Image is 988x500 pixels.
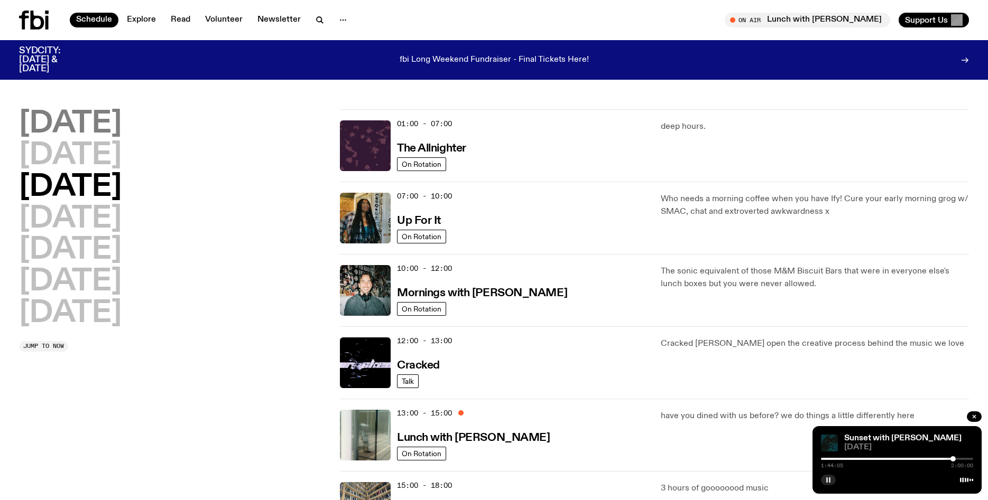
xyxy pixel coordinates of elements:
p: fbi Long Weekend Fundraiser - Final Tickets Here! [400,55,589,65]
p: Who needs a morning coffee when you have Ify! Cure your early morning grog w/ SMAC, chat and extr... [661,193,969,218]
span: 07:00 - 10:00 [397,191,452,201]
button: [DATE] [19,235,122,265]
a: Lunch with [PERSON_NAME] [397,430,550,444]
p: have you dined with us before? we do things a little differently here [661,410,969,422]
a: Read [164,13,197,27]
a: Talk [397,374,419,388]
button: [DATE] [19,204,122,234]
a: Mornings with [PERSON_NAME] [397,286,567,299]
p: 3 hours of goooooood music [661,482,969,495]
a: On Rotation [397,302,446,316]
span: 1:44:05 [821,463,843,468]
button: [DATE] [19,173,122,202]
img: Logo for Podcast Cracked. Black background, with white writing, with glass smashing graphics [340,337,391,388]
span: Jump to now [23,343,64,349]
a: Sunset with [PERSON_NAME] [844,434,962,442]
button: Support Us [899,13,969,27]
a: Up For It [397,213,441,227]
img: Radio presenter Ben Hansen sits in front of a wall of photos and an fbi radio sign. Film photo. B... [340,265,391,316]
h3: Up For It [397,215,441,227]
span: On Rotation [402,161,441,168]
p: deep hours. [661,120,969,133]
h3: Mornings with [PERSON_NAME] [397,288,567,299]
a: Schedule [70,13,118,27]
span: On Rotation [402,305,441,313]
span: 13:00 - 15:00 [397,408,452,418]
button: [DATE] [19,109,122,139]
button: On AirLunch with [PERSON_NAME] [725,13,890,27]
a: On Rotation [397,230,446,243]
span: 2:00:00 [951,463,973,468]
h3: Lunch with [PERSON_NAME] [397,432,550,444]
button: [DATE] [19,267,122,297]
a: Newsletter [251,13,307,27]
span: 10:00 - 12:00 [397,263,452,273]
a: Cracked [397,358,440,371]
button: [DATE] [19,299,122,328]
span: On Rotation [402,450,441,458]
span: On Rotation [402,233,441,241]
button: [DATE] [19,141,122,171]
span: Support Us [905,15,948,25]
h3: Cracked [397,360,440,371]
span: [DATE] [844,444,973,451]
span: 15:00 - 18:00 [397,480,452,490]
h3: SYDCITY: [DATE] & [DATE] [19,46,87,73]
span: 01:00 - 07:00 [397,119,452,129]
p: The sonic equivalent of those M&M Biscuit Bars that were in everyone else's lunch boxes but you w... [661,265,969,290]
a: Explore [121,13,162,27]
p: Cracked [PERSON_NAME] open the creative process behind the music we love [661,337,969,350]
button: Jump to now [19,341,68,352]
img: Ify - a Brown Skin girl with black braided twists, looking up to the side with her tongue stickin... [340,193,391,243]
span: 12:00 - 13:00 [397,336,452,346]
a: The Allnighter [397,141,466,154]
a: On Rotation [397,157,446,171]
span: Talk [402,378,414,385]
h3: The Allnighter [397,143,466,154]
a: On Rotation [397,447,446,460]
a: Volunteer [199,13,249,27]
